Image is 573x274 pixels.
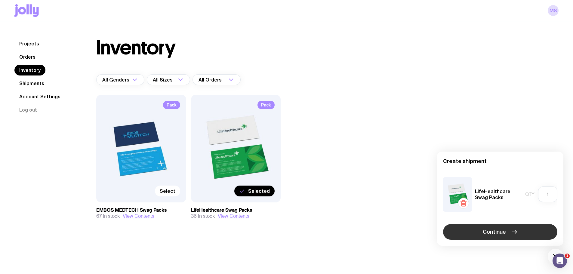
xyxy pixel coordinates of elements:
a: Projects [14,38,44,49]
a: Inventory [14,65,45,75]
div: Search for option [96,74,144,85]
button: Continue [443,224,557,240]
span: Continue [483,228,506,236]
span: All Genders [102,74,131,85]
div: Search for option [193,74,241,85]
a: Account Settings [14,91,65,102]
h1: Inventory [96,38,175,57]
span: Pack [163,101,180,109]
h3: EMBOS MEDTECH Swag Packs [96,207,186,213]
a: MS [548,5,559,16]
span: 36 in stock [191,213,215,219]
span: 67 in stock [96,213,120,219]
span: Selected [248,188,270,194]
button: View Contents [123,213,154,219]
iframe: Intercom live chat [553,254,567,268]
span: 1 [565,254,570,258]
span: All Sizes [153,74,174,85]
input: Search for option [174,74,176,85]
h3: LifeHealthcare Swag Packs [191,207,281,213]
h5: LifeHealthcare Swag Packs [475,188,522,200]
span: All Orders [199,74,223,85]
a: Shipments [14,78,49,89]
h4: Create shipment [443,158,557,165]
button: View Contents [218,213,249,219]
span: Qty [525,191,534,197]
input: Search for option [223,74,227,85]
span: Pack [257,101,275,109]
div: Search for option [147,74,190,85]
a: Orders [14,51,40,62]
span: Select [160,188,175,194]
button: Log out [14,104,42,115]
